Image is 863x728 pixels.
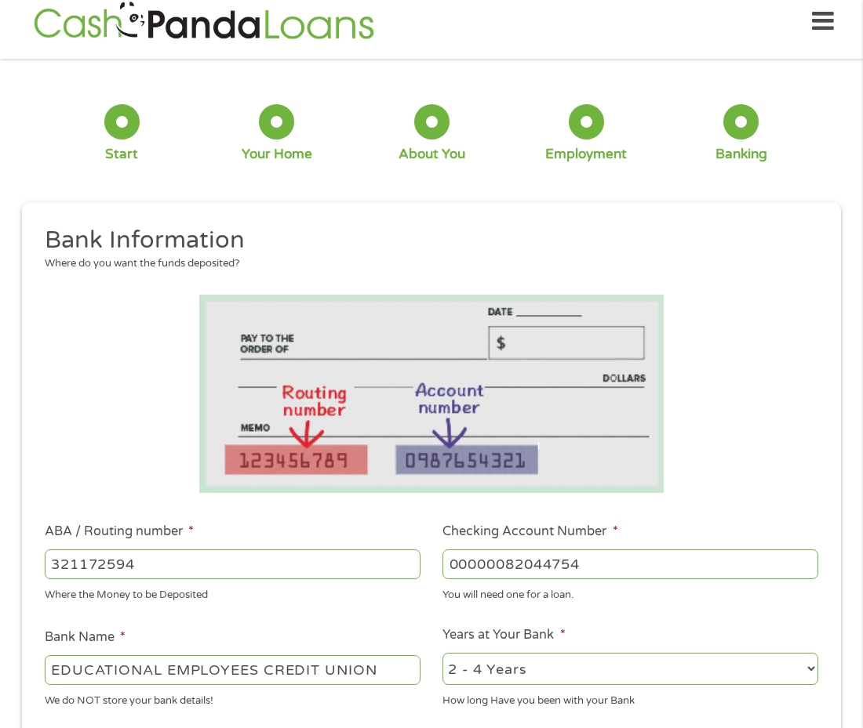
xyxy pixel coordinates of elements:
div: Where the Money to be Deposited [45,582,421,603]
div: About You [399,146,465,163]
label: Bank Name [45,629,126,646]
div: Employment [545,146,627,163]
input: 345634636 [442,549,818,579]
h2: Bank Information [45,225,807,256]
label: Years at Your Bank [442,627,565,643]
div: Your Home [242,146,312,163]
div: Start [105,146,138,163]
label: ABA / Routing number [45,523,194,540]
div: Where do you want the funds deposited? [45,256,807,272]
div: We do NOT store your bank details! [45,688,421,709]
div: Banking [716,146,767,163]
div: How long Have you been with your Bank [442,688,818,709]
div: You will need one for a loan. [442,582,818,603]
label: Checking Account Number [442,523,617,540]
img: Routing number location [199,295,664,493]
input: 263177916 [45,549,421,579]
